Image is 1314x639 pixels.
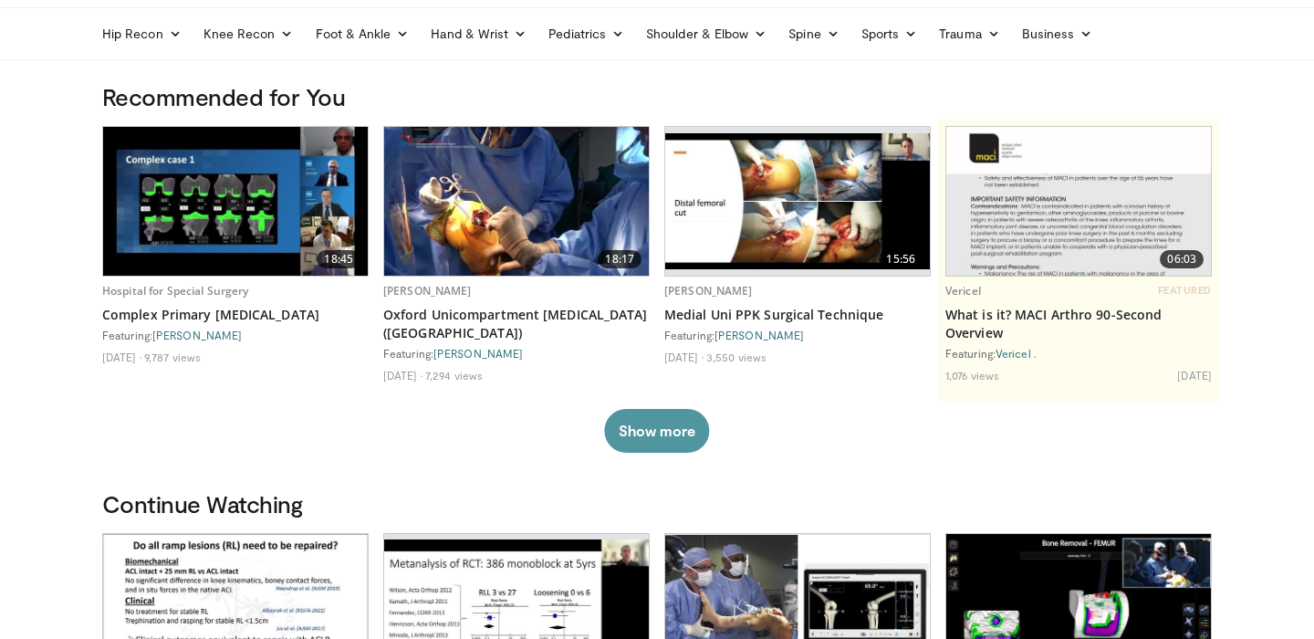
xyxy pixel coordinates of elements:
[193,16,305,52] a: Knee Recon
[91,16,193,52] a: Hip Recon
[152,329,242,341] a: [PERSON_NAME]
[714,329,804,341] a: [PERSON_NAME]
[1160,250,1204,268] span: 06:03
[945,346,1212,361] div: Featuring:
[664,350,704,364] li: [DATE]
[706,350,766,364] li: 3,550 views
[850,16,929,52] a: Sports
[664,306,931,324] a: Medial Uni PPK Surgical Technique
[383,346,650,361] div: Featuring:
[635,16,777,52] a: Shoulder & Elbow
[383,283,472,299] a: [PERSON_NAME]
[144,350,201,364] li: 9,787 views
[102,489,1212,519] h3: Continue Watching
[945,368,999,382] li: 1,076 views
[102,328,369,342] div: Featuring:
[1177,368,1212,382] li: [DATE]
[665,133,930,268] img: 80405c95-6aea-4cda-9869-70f6c93ce453.620x360_q85_upscale.jpg
[102,350,141,364] li: [DATE]
[928,16,1011,52] a: Trauma
[598,250,641,268] span: 18:17
[1011,16,1104,52] a: Business
[537,16,635,52] a: Pediatrics
[1158,284,1212,297] span: FEATURED
[383,306,650,342] a: Oxford Unicompartment [MEDICAL_DATA] ([GEOGRAPHIC_DATA])
[384,127,649,276] img: e6f05148-0552-4775-ab59-e5595e859885.620x360_q85_upscale.jpg
[102,82,1212,111] h3: Recommended for You
[102,283,248,299] a: Hospital for Special Surgery
[102,306,369,324] a: Complex Primary [MEDICAL_DATA]
[420,16,537,52] a: Hand & Wrist
[103,127,368,276] a: 18:45
[305,16,421,52] a: Foot & Ankle
[383,368,422,382] li: [DATE]
[425,368,483,382] li: 7,294 views
[433,347,523,360] a: [PERSON_NAME]
[103,127,368,276] img: e4f1a5b7-268b-4559-afc9-fa94e76e0451.620x360_q85_upscale.jpg
[664,328,931,342] div: Featuring:
[604,409,709,453] button: Show more
[317,250,360,268] span: 18:45
[777,16,850,52] a: Spine
[945,283,981,299] a: Vericel
[996,347,1037,360] a: Vericel .
[946,127,1211,276] a: 06:03
[664,283,753,299] a: [PERSON_NAME]
[665,127,930,276] a: 15:56
[945,306,1212,342] a: What is it? MACI Arthro 90-Second Overview
[384,127,649,276] a: 18:17
[879,250,923,268] span: 15:56
[946,127,1211,276] img: aa6cc8ed-3dbf-4b6a-8d82-4a06f68b6688.620x360_q85_upscale.jpg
